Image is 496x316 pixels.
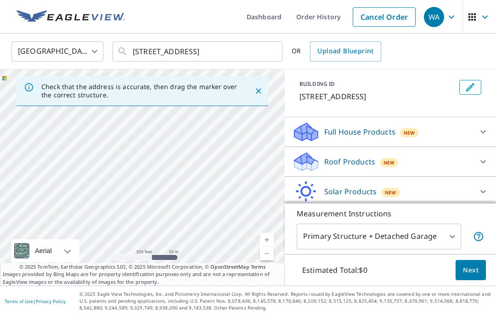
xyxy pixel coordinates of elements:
span: New [404,129,415,136]
a: Cancel Order [353,7,416,27]
a: Current Level 17, Zoom In [260,233,274,247]
button: Close [253,85,265,97]
span: Next [463,265,479,276]
div: Roof ProductsNew [292,151,489,173]
a: Upload Blueprint [310,41,381,62]
div: Aerial [11,239,79,262]
a: Terms of Use [5,298,33,305]
button: Next [456,260,486,281]
p: Measurement Instructions [297,208,484,219]
a: Current Level 17, Zoom Out [260,247,274,260]
a: Privacy Policy [36,298,66,305]
span: Upload Blueprint [317,45,373,57]
span: New [385,189,396,196]
p: Check that the address is accurate, then drag the marker over the correct structure. [41,83,238,99]
p: Roof Products [324,156,375,167]
a: OpenStreetMap [210,263,249,270]
img: EV Logo [17,10,125,24]
input: Search by address or latitude-longitude [133,39,264,64]
div: Primary Structure + Detached Garage [297,224,461,249]
div: Solar ProductsNew [292,181,489,203]
button: Edit building 1 [459,80,481,95]
div: Aerial [32,239,55,262]
div: OR [292,41,381,62]
span: New [383,159,395,166]
span: Your report will include the primary structure and a detached garage if one exists. [473,231,484,242]
p: BUILDING ID [299,80,335,88]
div: [GEOGRAPHIC_DATA] [11,39,103,64]
p: © 2025 Eagle View Technologies, Inc. and Pictometry International Corp. All Rights Reserved. Repo... [79,291,491,311]
p: Solar Products [324,186,377,197]
p: | [5,299,66,304]
p: Estimated Total: $0 [295,260,375,280]
p: Full House Products [324,126,395,137]
div: Full House ProductsNew [292,121,489,143]
a: Terms [251,263,266,270]
p: [STREET_ADDRESS] [299,91,456,102]
div: WA [424,7,444,27]
span: © 2025 TomTom, Earthstar Geographics SIO, © 2025 Microsoft Corporation, © [19,263,266,271]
